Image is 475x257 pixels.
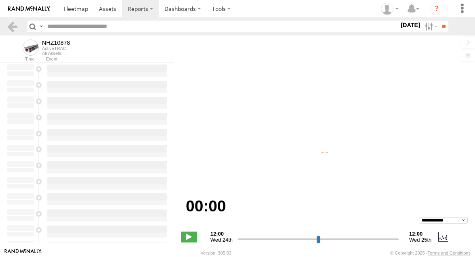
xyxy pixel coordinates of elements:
[6,21,18,32] a: Back to previous Page
[42,46,70,51] div: ActiveTRAC
[42,40,70,46] div: NHZ10878 - View Asset History
[428,251,471,255] a: Terms and Conditions
[46,57,174,61] div: Event
[210,237,233,243] span: Wed 24th
[399,21,422,29] label: [DATE]
[38,21,44,32] label: Search Query
[409,231,431,237] strong: 12:00
[422,21,439,32] label: Search Filter Options
[409,237,431,243] span: Wed 25th
[210,231,233,237] strong: 12:00
[430,2,443,15] i: ?
[6,57,35,61] div: Time
[181,232,197,242] label: Play/Stop
[4,249,42,257] a: Visit our Website
[378,3,401,15] div: Zulema McIntosch
[201,251,231,255] div: Version: 305.03
[42,51,70,56] div: All Assets
[8,6,50,12] img: rand-logo.svg
[390,251,471,255] div: © Copyright 2025 -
